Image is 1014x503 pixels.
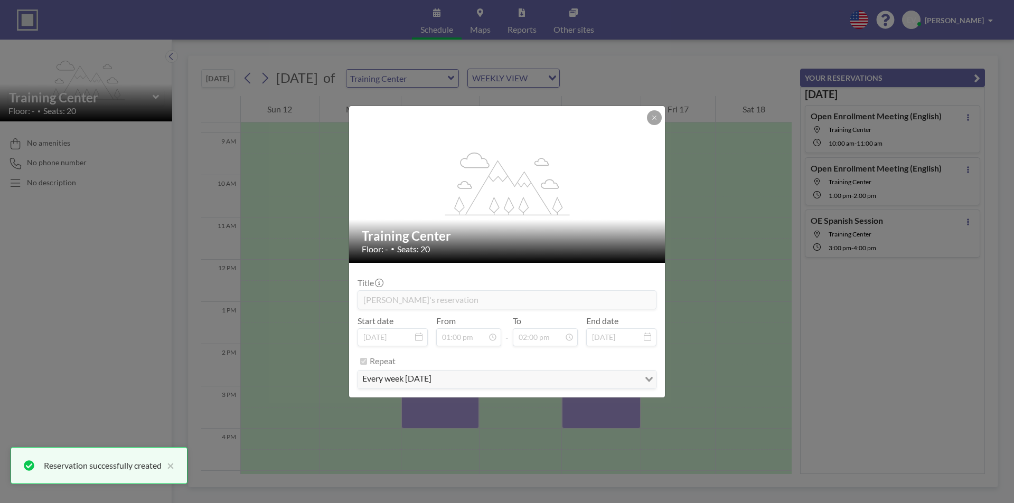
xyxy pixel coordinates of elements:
[358,316,393,326] label: Start date
[162,459,174,472] button: close
[513,316,521,326] label: To
[362,228,653,244] h2: Training Center
[358,278,382,288] label: Title
[436,316,456,326] label: From
[360,373,434,386] span: every week [DATE]
[358,371,656,388] div: Search for option
[370,356,396,366] label: Repeat
[445,151,570,215] g: flex-grow: 1.2;
[586,316,618,326] label: End date
[391,245,395,253] span: •
[44,459,162,472] div: Reservation successfully created
[362,244,388,254] span: Floor: -
[397,244,430,254] span: Seats: 20
[435,373,639,386] input: Search for option
[505,319,509,343] span: -
[358,291,656,309] input: (No title)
